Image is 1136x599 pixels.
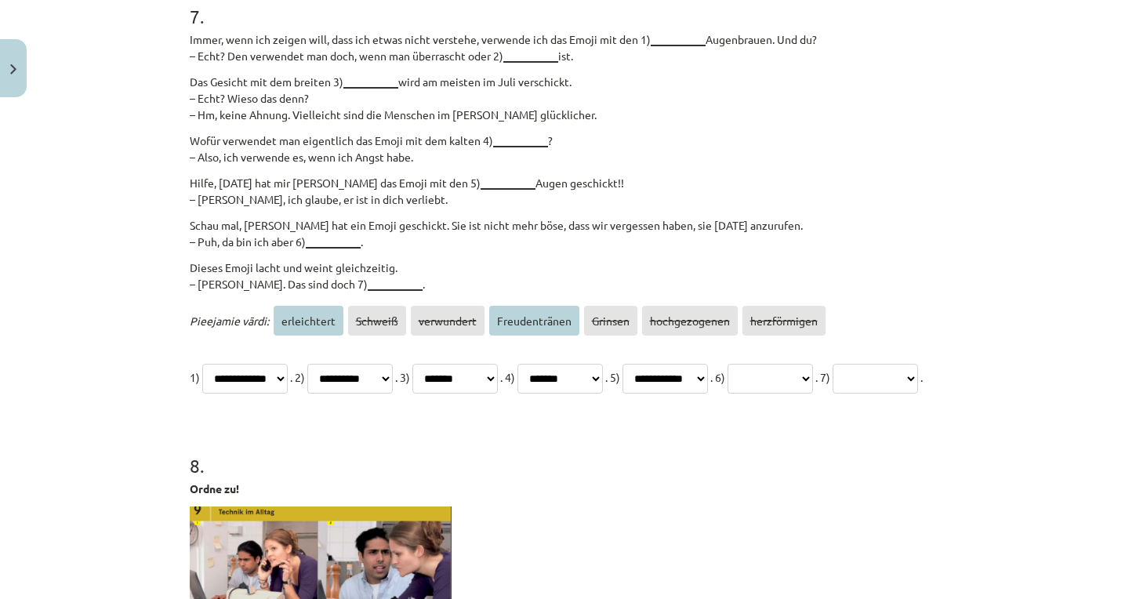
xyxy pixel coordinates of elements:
span: . 6) [710,370,725,384]
span: Schweiß [348,306,406,336]
span: . 5) [605,370,620,384]
span: . 4) [500,370,515,384]
span: . [920,370,923,384]
span: Pieejamie vārdi: [190,314,269,328]
b: __________ [306,234,361,249]
p: Das Gesicht mit dem breiten 3) wird am meisten im Juli verschickt. – Echt? Wieso das denn? – Hm, ... [190,74,947,123]
b: __________ [503,49,558,63]
strong: Ordne zu! [190,481,239,496]
p: Dieses Emoji lacht und weint gleichzeitig. – [PERSON_NAME]. Das sind doch 7) . [190,260,947,292]
span: Freudentränen [489,306,579,336]
b: __________ [651,32,706,46]
p: Immer, wenn ich zeigen will, dass ich etwas nicht verstehe, verwende ich das Emoji mit den 1) Aug... [190,31,947,64]
span: . 2) [290,370,305,384]
span: verwundert [411,306,485,336]
p: Schau mal, [PERSON_NAME] hat ein Emoji geschickt. Sie ist nicht mehr böse, dass wir vergessen hab... [190,217,947,250]
span: . 7) [815,370,830,384]
b: __________ [343,74,398,89]
span: hochgezogenen [642,306,738,336]
span: Grinsen [584,306,637,336]
span: 1) [190,370,200,384]
span: herzförmigen [742,306,826,336]
p: Hilfe, [DATE] hat mir [PERSON_NAME] das Emoji mit den 5) Augen geschickt!! – [PERSON_NAME], ich g... [190,175,947,208]
p: Wofür verwendet man eigentlich das Emoji mit dem kalten 4) ? – Also, ich verwende es, wenn ich An... [190,133,947,165]
span: . 3) [395,370,410,384]
b: __________ [368,277,423,291]
span: erleichtert [274,306,343,336]
b: __________ [481,176,535,190]
img: icon-close-lesson-0947bae3869378f0d4975bcd49f059093ad1ed9edebbc8119c70593378902aed.svg [10,64,16,74]
h1: 8 . [190,427,947,476]
b: __________ [493,133,548,147]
